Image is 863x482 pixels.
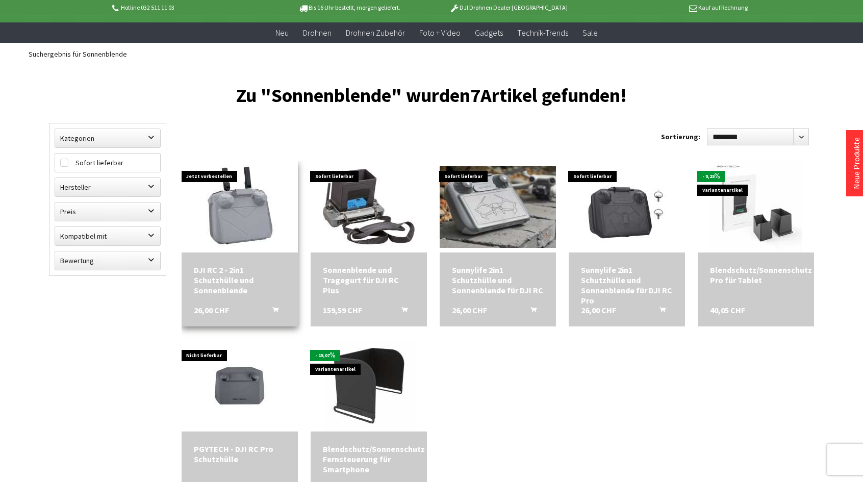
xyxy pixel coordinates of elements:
[275,28,289,38] span: Neu
[269,2,428,14] p: Bis 16 Uhr bestellt, morgen geliefert.
[260,305,285,318] button: In den Warenkorb
[194,265,286,295] a: DJI RC 2 - 2in1 Schutzhülle und Sonnenblende 26,00 CHF In den Warenkorb
[710,161,802,252] img: Blendschutz/Sonnenschutz Pro für Tablet
[194,305,229,315] span: 26,00 CHF
[194,161,286,252] img: DJI RC 2 - 2in1 Schutzhülle und Sonnenblende
[581,265,673,306] div: Sunnylife 2in1 Schutzhülle und Sonnenblende für DJI RC Pro
[389,305,414,318] button: In den Warenkorb
[710,265,802,285] div: Blendschutz/Sonnenschutz Pro für Tablet
[661,129,700,145] label: Sortierung:
[194,265,286,295] div: DJI RC 2 - 2in1 Schutzhülle und Sonnenblende
[55,154,160,172] label: Sofort lieferbar
[510,22,575,43] a: Technik-Trends
[710,265,802,285] a: Blendschutz/Sonnenschutz Pro für Tablet 40,05 CHF
[55,227,160,245] label: Kompatibel mit
[588,2,747,14] p: Kauf auf Rechnung
[346,28,405,38] span: Drohnen Zubehör
[468,22,510,43] a: Gadgets
[194,340,286,432] img: PGYTECH - DJI RC Pro Schutzhülle
[851,137,861,189] a: Neue Produkte
[452,305,487,315] span: 26,00 CHF
[452,265,544,295] div: Sunnylife 2in1 Schutzhülle und Sonnenblende für DJI RC
[581,161,673,252] img: Sunnylife 2in1 Schutzhülle und Sonnenblende für DJI RC Pro
[323,340,415,432] img: Blendschutz/Sonnenschutz Fernsteuerung für Smartphone
[475,28,503,38] span: Gadgets
[323,265,415,295] div: Sonnenblende und Tragegurt für DJI RC Plus
[303,28,332,38] span: Drohnen
[55,129,160,147] label: Kategorien
[323,161,415,252] img: Sonnenblende und Tragegurt für DJI RC Plus
[110,2,269,14] p: Hotline 032 511 11 03
[647,305,672,318] button: In den Warenkorb
[517,28,568,38] span: Technik-Trends
[323,305,362,315] span: 159,59 CHF
[49,88,814,103] h1: Zu "Sonnenblende" wurden Artikel gefunden!
[296,22,339,43] a: Drohnen
[55,178,160,196] label: Hersteller
[323,265,415,295] a: Sonnenblende und Tragegurt für DJI RC Plus 159,59 CHF In den Warenkorb
[55,251,160,270] label: Bewertung
[581,305,616,315] span: 26,00 CHF
[194,444,286,464] div: PGYTECH - DJI RC Pro Schutzhülle
[412,22,468,43] a: Foto + Video
[710,305,745,315] span: 40,05 CHF
[452,265,544,295] a: Sunnylife 2in1 Schutzhülle und Sonnenblende für DJI RC 26,00 CHF In den Warenkorb
[429,2,588,14] p: DJI Drohnen Dealer [GEOGRAPHIC_DATA]
[582,28,598,38] span: Sale
[419,28,461,38] span: Foto + Video
[575,22,605,43] a: Sale
[194,444,286,464] a: PGYTECH - DJI RC Pro Schutzhülle 23,99 CHF
[581,265,673,306] a: Sunnylife 2in1 Schutzhülle und Sonnenblende für DJI RC Pro 26,00 CHF In den Warenkorb
[268,22,296,43] a: Neu
[323,444,415,474] div: Blendschutz/Sonnenschutz Fernsteuerung für Smartphone
[29,49,127,59] span: Suchergebnis für Sonnenblende
[323,444,415,474] a: Blendschutz/Sonnenschutz Fernsteuerung für Smartphone 16,96 CHF
[339,22,412,43] a: Drohnen Zubehör
[55,202,160,221] label: Preis
[470,83,480,107] span: 7
[518,305,543,318] button: In den Warenkorb
[440,166,556,248] img: Sunnylife 2in1 Schutzhülle und Sonnenblende für DJI RC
